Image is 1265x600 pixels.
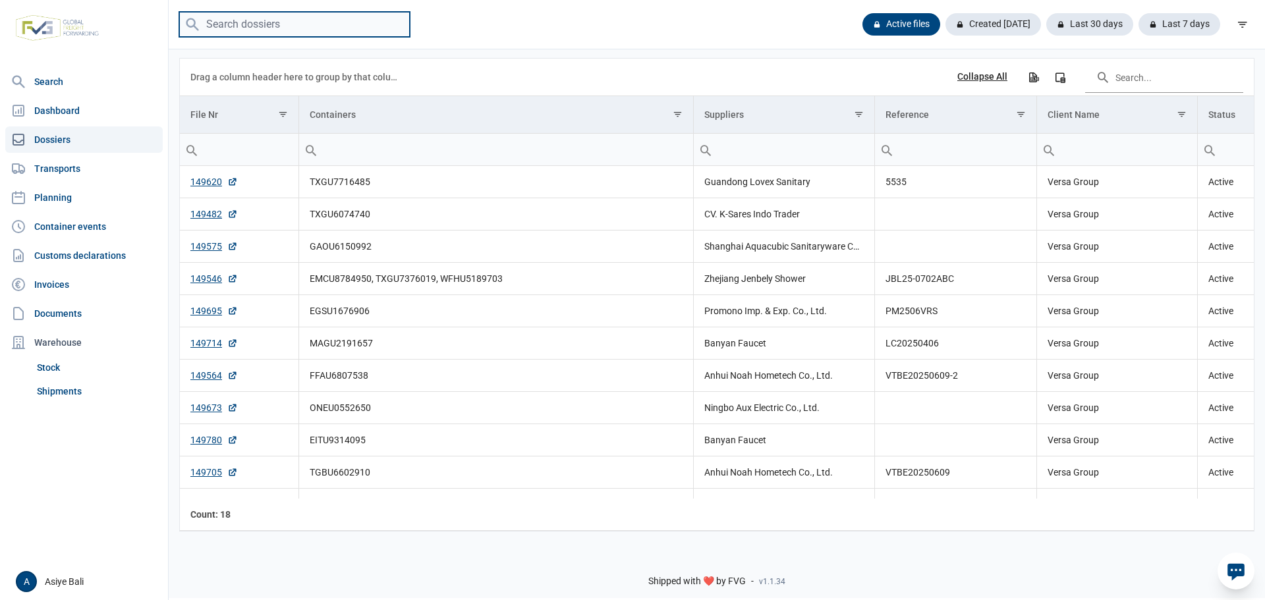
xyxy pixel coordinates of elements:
div: filter [1231,13,1254,36]
td: Versa Group [1037,263,1198,295]
td: Versa Group [1037,424,1198,456]
input: Filter cell [1037,134,1197,165]
span: Show filter options for column 'Reference' [1016,109,1026,119]
a: Shipments [32,379,163,403]
td: Versa Group [1037,392,1198,424]
td: Guandong Lovex Sanitary [693,166,874,198]
td: 5535 [874,166,1036,198]
td: VTBE20250609 [874,456,1036,489]
td: Promono Imp. & Exp. Co., Ltd. [693,295,874,327]
div: Created [DATE] [945,13,1041,36]
div: Status [1208,109,1235,120]
td: EITU9314095 [298,424,693,456]
td: Column Containers [298,96,693,134]
a: 149564 [190,369,238,382]
a: Dashboard [5,97,163,124]
td: TGBU6602910 [298,456,693,489]
div: Drag a column header here to group by that column [190,67,402,88]
button: A [16,571,37,592]
a: Stock [32,356,163,379]
a: Dossiers [5,126,163,153]
td: CV. K-Sares Indo Trader [693,198,874,231]
td: TXGU7716485 [298,166,693,198]
div: File Nr [190,109,218,120]
span: v1.1.34 [759,576,785,587]
span: Show filter options for column 'Suppliers' [854,109,864,119]
td: VTBE20250609-2 [874,360,1036,392]
td: Column Reference [874,96,1036,134]
a: 149482 [190,207,238,221]
span: - [751,576,754,587]
a: 149673 [190,401,238,414]
span: Show filter options for column 'Client Name' [1177,109,1187,119]
input: Search in the data grid [1085,61,1243,93]
div: Search box [1037,134,1061,165]
td: Filter cell [298,134,693,166]
td: EMCU8784950, TXGU7376019, WFHU5189703 [298,263,693,295]
span: Shipped with ❤️ by FVG [648,576,746,587]
td: Anhui Noah Hometech Co., Ltd. [693,360,874,392]
a: 149695 [190,304,238,317]
div: Data grid with 18 rows and 8 columns [180,59,1254,531]
div: Export all data to Excel [1021,65,1045,89]
td: Filter cell [1037,134,1198,166]
td: GAOU6150992 [298,231,693,263]
div: Column Chooser [1048,65,1072,89]
td: Versa Group [1037,295,1198,327]
td: Versa Group [1037,231,1198,263]
div: Suppliers [704,109,744,120]
td: Zhejiang Jenbely Shower [693,263,874,295]
a: 149546 [190,272,238,285]
td: Anhui Noah Hometech Co., Ltd. [693,456,874,489]
div: Last 30 days [1046,13,1133,36]
a: 149714 [190,337,238,350]
a: Customs declarations [5,242,163,269]
div: Search box [694,134,717,165]
td: Column Suppliers [693,96,874,134]
td: Versa Group [1037,489,1198,521]
span: Show filter options for column 'File Nr' [278,109,288,119]
td: Column Client Name [1037,96,1198,134]
td: Versa Group [1037,360,1198,392]
td: Ningbo Aux Electric Co., Ltd. [693,392,874,424]
div: Last 7 days [1138,13,1220,36]
input: Search dossiers [179,12,410,38]
td: Column File Nr [180,96,298,134]
a: Planning [5,184,163,211]
td: MAGU2191657 [298,327,693,360]
div: Search box [180,134,204,165]
div: Collapse All [957,71,1007,83]
td: Shanghai Aquacubic Sanitaryware Co., Ltd. [693,231,874,263]
td: ONEU0552650 [298,392,693,424]
td: PM2506VRS [874,295,1036,327]
div: Asiye Bali [16,571,160,592]
div: Containers [310,109,356,120]
td: Filter cell [693,134,874,166]
div: File Nr Count: 18 [190,508,288,521]
td: Filter cell [874,134,1036,166]
a: 149705 [190,466,238,479]
input: Filter cell [694,134,874,165]
input: Filter cell [875,134,1036,165]
div: Data grid toolbar [190,59,1243,95]
td: BMOU5504264, BMOU6870294, MSMU8427823, SEGU6938540, TCNU7743404 [298,489,693,521]
a: 149575 [190,240,238,253]
td: Versa Group [1037,166,1198,198]
div: Search box [299,134,323,165]
td: EGSU1676906 [298,295,693,327]
td: JBL25-0702ABC [874,263,1036,295]
td: Versa Group [1037,456,1198,489]
td: LC20250406 [874,327,1036,360]
td: Versa Group [1037,198,1198,231]
a: Container events [5,213,163,240]
td: Jiangxi Avonflow HVAC Tech. Co., Ltd. [693,489,874,521]
a: 149620 [190,175,238,188]
img: FVG - Global freight forwarding [11,10,104,46]
a: 149780 [190,433,238,447]
td: Filter cell [180,134,298,166]
td: FFAU6807538 [298,360,693,392]
div: Active files [862,13,940,36]
div: Search box [875,134,899,165]
a: Invoices [5,271,163,298]
input: Filter cell [299,134,693,165]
